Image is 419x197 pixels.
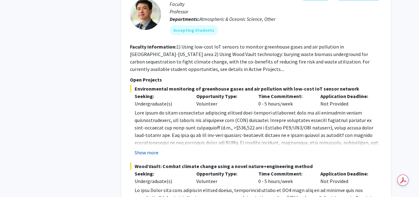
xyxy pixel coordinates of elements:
[316,170,378,185] div: Not Provided
[5,169,26,192] iframe: Chat
[135,170,187,177] p: Seeking:
[170,16,199,22] b: Departments:
[320,170,373,177] p: Application Deadline:
[254,92,316,107] div: 0 - 5 hours/week
[135,92,187,100] p: Seeking:
[170,8,382,15] p: Professor
[196,170,249,177] p: Opportunity Type:
[130,44,370,72] fg-read-more: 1) Using low-cost IoT sensors to monitor greenhouse gases and air pollution in [GEOGRAPHIC_DATA]-...
[258,170,311,177] p: Time Commitment:
[135,177,187,185] div: Undergraduate(s)
[254,170,316,185] div: 0 - 5 hours/week
[135,100,187,107] div: Undergraduate(s)
[130,85,382,92] span: Environmental monitoring of greenhouse gases and air pollution with low-cost IoT sensor network
[320,92,373,100] p: Application Deadline:
[130,76,382,83] p: Open Projects
[199,16,275,22] span: Atmospheric & Oceanic Science, Other
[130,162,382,170] span: Wood Vault: Combat climate change using a novel nature+engineering method
[192,170,254,185] div: Volunteer
[135,149,158,156] button: Show more
[196,92,249,100] p: Opportunity Type:
[192,92,254,107] div: Volunteer
[130,44,176,50] b: Faculty Information:
[316,92,378,107] div: Not Provided
[170,25,218,35] mat-chip: Accepting Students
[170,0,382,8] p: Faculty
[258,92,311,100] p: Time Commitment:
